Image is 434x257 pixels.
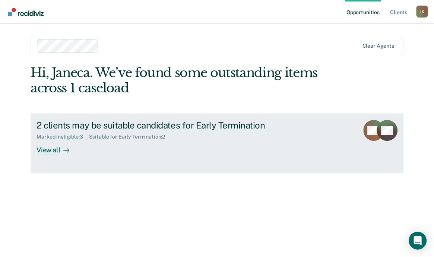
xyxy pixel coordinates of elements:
[362,43,394,49] div: Clear agents
[31,65,329,96] div: Hi, Janeca. We’ve found some outstanding items across 1 caseload
[37,134,89,140] div: Marked Ineligible : 3
[409,232,427,250] div: Open Intercom Messenger
[37,120,298,131] div: 2 clients may be suitable candidates for Early Termination
[8,8,44,16] img: Recidiviz
[89,134,171,140] div: Suitable for Early Termination : 2
[37,140,78,155] div: View all
[31,114,403,172] a: 2 clients may be suitable candidates for Early TerminationMarked Ineligible:3Suitable for Early T...
[416,6,428,18] button: Profile dropdown button
[416,6,428,18] div: J K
